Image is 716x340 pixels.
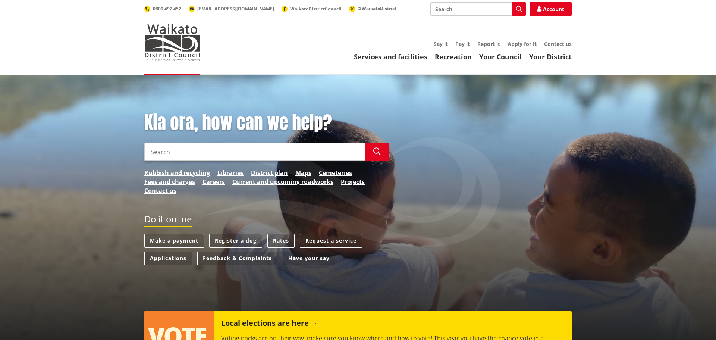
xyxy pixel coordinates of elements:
[358,5,396,12] span: @WaikatoDistrict
[430,2,526,16] input: Search input
[544,40,572,47] a: Contact us
[197,6,274,12] span: [EMAIL_ADDRESS][DOMAIN_NAME]
[197,252,277,265] a: Feedback & Complaints
[455,40,470,47] a: Pay it
[295,168,311,177] a: Maps
[144,143,365,161] input: Search input
[267,234,295,248] a: Rates
[202,177,225,186] a: Careers
[282,6,342,12] a: WaikatoDistrictCouncil
[144,186,176,195] a: Contact us
[508,40,537,47] a: Apply for it
[354,52,427,61] a: Services and facilities
[144,168,210,177] a: Rubbish and recycling
[434,40,448,47] a: Say it
[529,52,572,61] a: Your District
[144,234,204,248] a: Make a payment
[144,6,181,12] a: 0800 492 452
[189,6,274,12] a: [EMAIL_ADDRESS][DOMAIN_NAME]
[144,177,195,186] a: Fees and charges
[349,5,396,12] a: @WaikatoDistrict
[435,52,472,61] a: Recreation
[221,319,318,330] h2: Local elections are here
[477,40,500,47] a: Report it
[290,6,342,12] span: WaikatoDistrictCouncil
[319,168,352,177] a: Cemeteries
[153,6,181,12] span: 0800 492 452
[209,234,262,248] a: Register a dog
[232,177,333,186] a: Current and upcoming roadworks
[479,52,522,61] a: Your Council
[530,2,572,16] a: Account
[283,252,335,265] a: Have your say
[144,252,192,265] a: Applications
[251,168,288,177] a: District plan
[144,112,389,134] h1: Kia ora, how can we help?
[217,168,244,177] a: Libraries
[341,177,365,186] a: Projects
[144,214,192,227] h2: Do it online
[144,24,200,61] img: Waikato District Council - Te Kaunihera aa Takiwaa o Waikato
[300,234,362,248] a: Request a service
